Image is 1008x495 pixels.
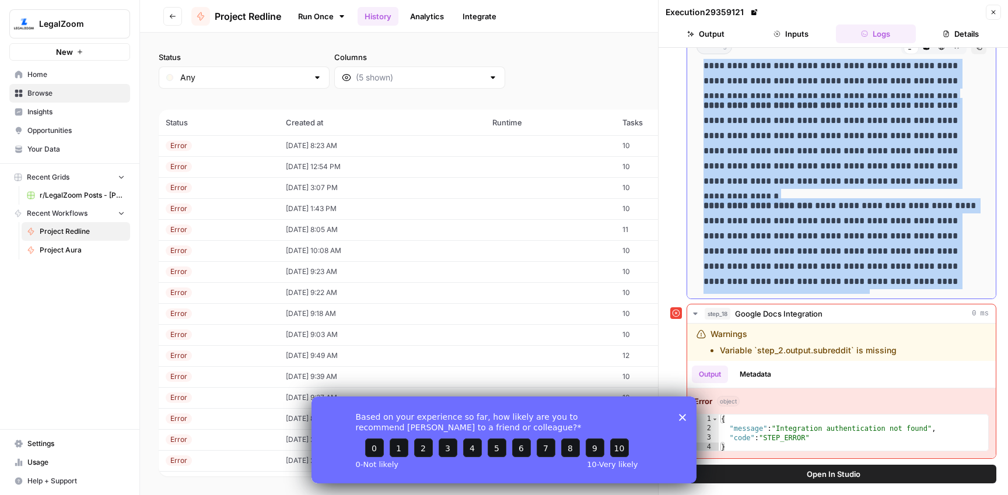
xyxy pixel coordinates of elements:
div: Error [166,287,192,298]
a: Your Data [9,140,130,159]
span: 0 ms [972,308,989,319]
div: Error [166,245,192,256]
div: Error [166,329,192,340]
td: [DATE] 12:54 PM [279,156,486,177]
span: Help + Support [27,476,125,486]
label: Status [159,51,330,63]
span: Recent Grids [27,172,69,182]
a: Project Aura [22,241,130,259]
div: Error [166,455,192,466]
a: r/LegalZoom Posts - [PERSON_NAME] [22,186,130,205]
td: 10 [615,156,718,177]
a: Settings [9,434,130,453]
td: [DATE] 10:08 AM [279,240,486,261]
div: Error [166,203,192,214]
td: 10 [615,303,718,324]
td: [DATE] 2:07 PM [279,471,486,492]
td: [DATE] 2:14 PM [279,429,486,450]
td: 10 [615,282,718,303]
span: Home [27,69,125,80]
div: 0 ms [687,324,996,458]
div: Execution 29359121 [666,6,760,18]
span: r/LegalZoom Posts - [PERSON_NAME] [40,190,125,201]
a: History [358,7,398,26]
span: Opportunities [27,125,125,136]
span: Toggle code folding, rows 1 through 4 [712,415,718,424]
td: [DATE] 9:22 AM [279,282,486,303]
div: 4 [695,443,719,452]
input: (5 shown) [356,72,484,83]
span: Your Data [27,144,125,155]
div: Error [166,162,192,172]
span: Settings [27,438,125,449]
th: Status [159,110,279,135]
td: [DATE] 9:49 AM [279,345,486,366]
label: Columns [334,51,505,63]
a: Insights [9,103,130,121]
a: Browse [9,84,130,103]
a: Project Redline [22,222,130,241]
td: [DATE] 9:18 AM [279,303,486,324]
a: Opportunities [9,121,130,140]
img: LegalZoom Logo [13,13,34,34]
td: 10 [615,387,718,408]
span: New [56,46,73,58]
td: [DATE] 8:05 AM [279,219,486,240]
div: 1 [695,415,719,424]
div: 10 seconds / 5 tasks [687,7,996,299]
td: 10 [615,240,718,261]
div: Error [166,413,192,424]
th: Runtime [485,110,615,135]
td: [DATE] 9:23 AM [279,261,486,282]
div: Error [166,224,192,235]
div: Error [166,350,192,361]
span: LegalZoom [39,18,110,30]
button: Output [666,24,746,43]
td: 10 [615,366,718,387]
td: 10 [615,261,718,282]
td: 10 [615,324,718,345]
td: [DATE] 8:22 AM [279,408,486,429]
span: Open In Studio [807,468,860,480]
a: Home [9,65,130,84]
span: Recent Workflows [27,208,87,219]
iframe: Survey from AirOps [311,396,696,483]
td: 10 [615,177,718,198]
td: 12 [615,345,718,366]
button: 0 ms [687,304,996,323]
td: [DATE] 9:03 AM [279,324,486,345]
td: 10 [615,135,718,156]
td: 10 [615,198,718,219]
div: Warnings [710,328,897,356]
span: Project Aura [40,245,125,255]
span: Usage [27,457,125,468]
div: Error [166,266,192,277]
span: (126 records) [159,89,989,110]
a: Analytics [403,7,451,26]
button: New [9,43,130,61]
div: Error [166,182,192,193]
button: Output [692,366,728,383]
td: 11 [615,219,718,240]
div: Error [166,392,192,403]
button: Details [921,24,1001,43]
a: Project Redline [191,7,281,26]
div: Error [166,308,192,319]
td: [DATE] 9:37 AM [279,387,486,408]
button: Open In Studio [670,465,996,483]
a: Integrate [456,7,503,26]
td: [DATE] 1:43 PM [279,198,486,219]
button: Recent Workflows [9,205,130,222]
th: Created at [279,110,486,135]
